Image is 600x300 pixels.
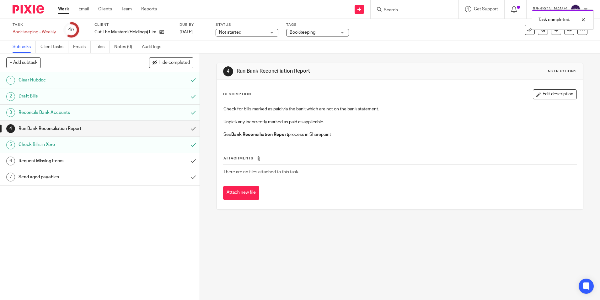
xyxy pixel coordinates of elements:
[19,140,126,149] h1: Check Bills in Xero
[13,29,56,35] div: Bookkeeping - Weekly
[223,92,251,97] p: Description
[223,186,259,200] button: Attach new file
[149,57,193,68] button: Hide completed
[179,30,193,34] span: [DATE]
[19,108,126,117] h1: Reconcile Bank Accounts
[286,22,349,27] label: Tags
[6,92,15,101] div: 2
[290,30,315,35] span: Bookkeeping
[141,6,157,12] a: Reports
[571,4,581,14] img: svg%3E
[114,41,137,53] a: Notes (0)
[98,6,112,12] a: Clients
[13,5,44,14] img: Pixie
[73,41,91,53] a: Emails
[6,76,15,85] div: 1
[68,26,74,33] div: 4
[78,6,89,12] a: Email
[58,6,69,12] a: Work
[94,22,172,27] label: Client
[219,30,241,35] span: Not started
[6,108,15,117] div: 3
[94,29,156,35] p: Cut The Mustard (Holdings) Limited
[6,173,15,181] div: 7
[223,66,233,76] div: 4
[13,22,56,27] label: Task
[40,41,68,53] a: Client tasks
[237,68,413,75] h1: Run Bank Reconciliation Report
[142,41,166,53] a: Audit logs
[547,69,577,74] div: Instructions
[231,132,288,137] strong: Bank Reconciliation Report
[223,157,254,160] span: Attachments
[19,172,126,182] h1: Send aged payables
[6,141,15,149] div: 5
[121,6,132,12] a: Team
[223,131,576,138] p: See process in Sharepoint
[13,41,36,53] a: Subtasks
[216,22,278,27] label: Status
[223,106,576,112] p: Check for bills marked as paid via the bank which are not on the bank statement.
[223,119,576,125] p: Unpick any incorrectly marked as paid as applicable.
[533,89,577,99] button: Edit description
[71,28,74,32] small: /7
[223,170,299,174] span: There are no files attached to this task.
[19,124,126,133] h1: Run Bank Reconciliation Report
[6,124,15,133] div: 4
[19,156,126,166] h1: Request Missing Items
[19,75,126,85] h1: Clear Hubdoc
[6,157,15,165] div: 6
[158,60,190,65] span: Hide completed
[179,22,208,27] label: Due by
[95,41,110,53] a: Files
[19,92,126,101] h1: Draft Bills
[538,17,570,23] p: Task completed.
[6,57,41,68] button: + Add subtask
